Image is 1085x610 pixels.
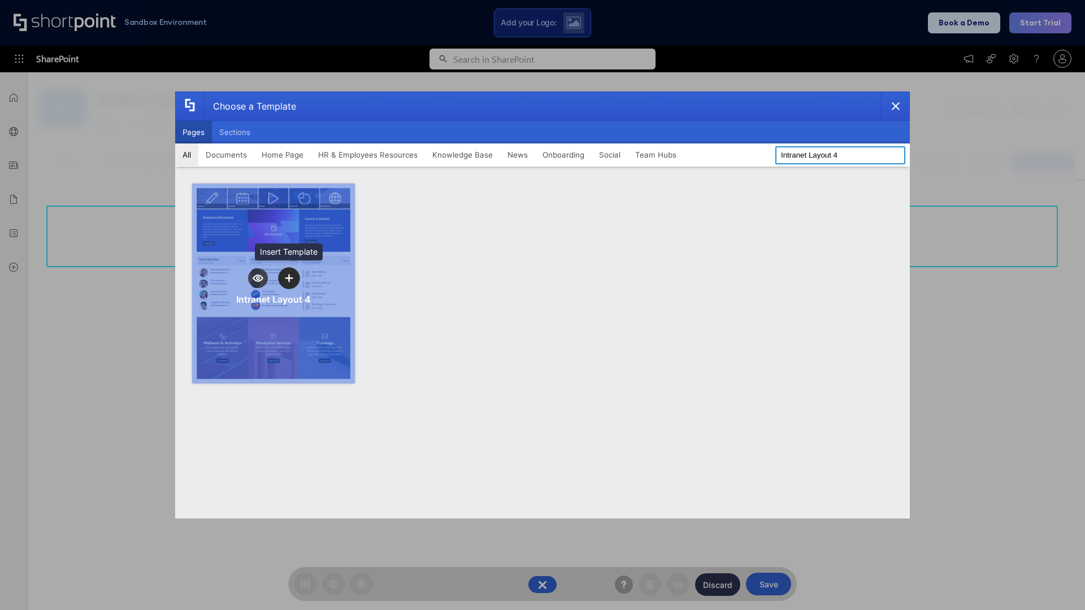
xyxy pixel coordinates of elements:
button: All [175,143,198,166]
div: template selector [175,91,910,518]
button: Pages [175,121,212,143]
button: Social [592,143,628,166]
iframe: Chat Widget [1028,556,1085,610]
button: HR & Employees Resources [311,143,425,166]
button: News [500,143,535,166]
button: Knowledge Base [425,143,500,166]
button: Team Hubs [628,143,684,166]
button: Home Page [254,143,311,166]
div: Choose a Template [204,92,296,120]
button: Onboarding [535,143,592,166]
input: Search [775,146,905,164]
button: Documents [198,143,254,166]
button: Sections [212,121,258,143]
div: Intranet Layout 4 [236,294,311,305]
